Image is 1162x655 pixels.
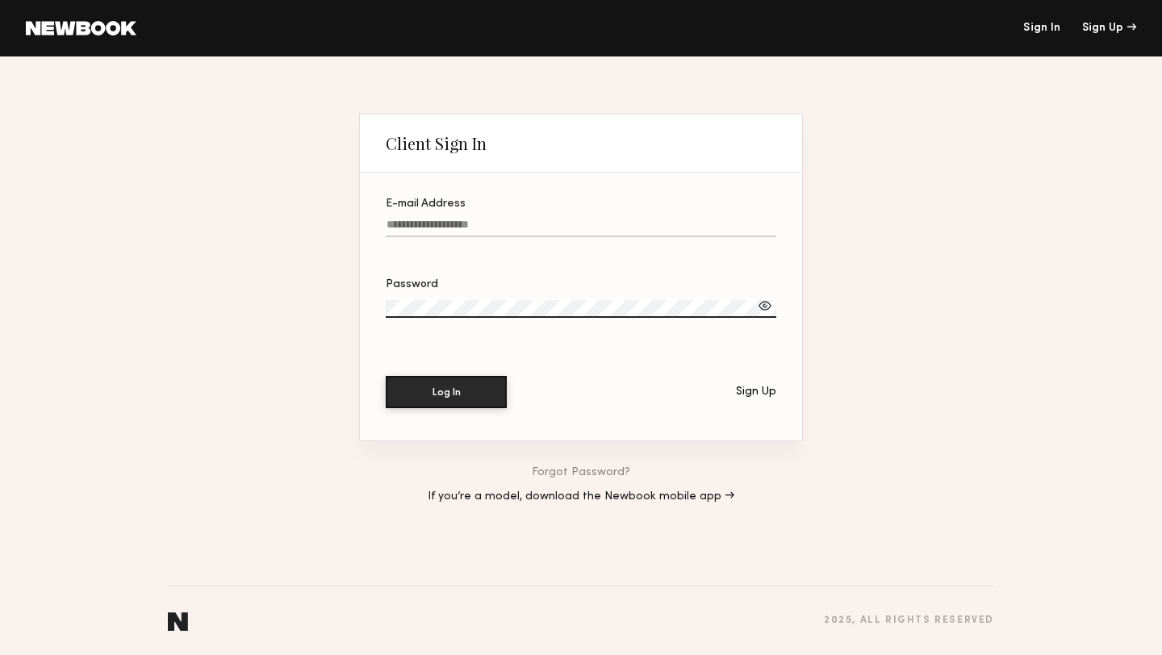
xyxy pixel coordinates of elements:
div: Password [386,279,776,290]
input: Password [386,300,776,318]
a: If you’re a model, download the Newbook mobile app → [428,491,734,503]
a: Sign In [1023,23,1060,34]
div: E-mail Address [386,198,776,210]
div: Client Sign In [386,134,487,153]
div: 2025 , all rights reserved [824,615,994,626]
a: Forgot Password? [532,467,630,478]
div: Sign Up [1082,23,1136,34]
div: Sign Up [736,386,776,398]
input: E-mail Address [386,219,776,237]
button: Log In [386,376,507,408]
